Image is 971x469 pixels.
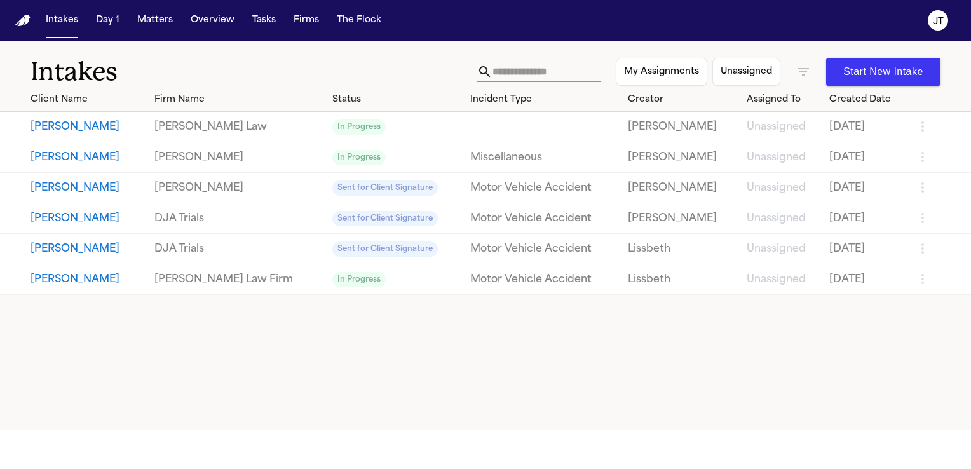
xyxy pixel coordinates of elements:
a: View details for Daniel Cable [470,272,618,287]
button: Intakes [41,9,83,32]
a: View details for Samantha Braz [154,119,322,135]
button: View details for Samantha Braz [31,119,144,135]
a: View details for Samantha Braz [829,119,905,135]
a: View details for Juko Chan [628,150,737,165]
a: View details for Alejandro Arriaga [628,180,737,196]
div: Firm Name [154,93,322,106]
a: Home [15,15,31,27]
a: View details for Jocelyn Rowel-Venegas [154,211,322,226]
button: View details for Alexander Ponce [31,241,144,257]
a: View details for Alejandro Arriaga [747,180,819,196]
div: Client Name [31,93,144,106]
span: Sent for Client Signature [332,241,438,257]
a: View details for Alexander Ponce [154,241,322,257]
span: Unassigned [747,153,806,163]
a: View details for Juko Chan [747,150,819,165]
span: Sent for Client Signature [332,211,438,226]
div: Creator [628,93,737,106]
div: Assigned To [747,93,819,106]
a: View details for Samantha Braz [628,119,737,135]
button: The Flock [332,9,386,32]
a: View details for Jocelyn Rowel-Venegas [628,211,737,226]
a: View details for Jocelyn Rowel-Venegas [747,211,819,226]
a: View details for Alexander Ponce [829,241,905,257]
span: Unassigned [747,244,806,254]
button: Day 1 [91,9,125,32]
span: In Progress [332,150,386,165]
span: In Progress [332,119,386,135]
button: Overview [186,9,240,32]
a: View details for Alexander Ponce [628,241,737,257]
div: Created Date [829,93,905,106]
a: View details for Daniel Cable [628,272,737,287]
span: Unassigned [747,122,806,132]
a: View details for Alexander Ponce [332,241,461,257]
a: View details for Alejandro Arriaga [829,180,905,196]
span: Unassigned [747,275,806,285]
span: In Progress [332,272,386,287]
span: Unassigned [747,214,806,224]
a: View details for Samantha Braz [332,119,461,135]
a: View details for Juko Chan [154,150,322,165]
button: Start New Intake [826,58,940,86]
span: Sent for Client Signature [332,180,438,196]
div: Status [332,93,461,106]
a: View details for Daniel Cable [747,272,819,287]
h1: Intakes [31,56,477,88]
button: Firms [289,9,324,32]
button: Tasks [247,9,281,32]
a: View details for Jocelyn Rowel-Venegas [332,210,461,226]
button: My Assignments [616,58,707,86]
button: Unassigned [712,58,780,86]
button: View details for Juko Chan [31,150,144,165]
button: View details for Alejandro Arriaga [31,180,144,196]
a: View details for Alejandro Arriaga [332,180,461,196]
img: Finch Logo [15,15,31,27]
a: View details for Alexander Ponce [747,241,819,257]
a: View details for Juko Chan [829,150,905,165]
a: View details for Alexander Ponce [470,241,618,257]
a: View details for Jocelyn Rowel-Venegas [829,211,905,226]
div: Incident Type [470,93,618,106]
a: View details for Samantha Braz [747,119,819,135]
a: View details for Jocelyn Rowel-Venegas [470,211,618,226]
a: View details for Daniel Cable [154,272,322,287]
a: View details for Alejandro Arriaga [154,180,322,196]
a: View details for Alejandro Arriaga [470,180,618,196]
a: View details for Juko Chan [332,149,461,165]
button: View details for Jocelyn Rowel-Venegas [31,211,144,226]
span: Unassigned [747,183,806,193]
button: Matters [132,9,178,32]
button: View details for Daniel Cable [31,272,144,287]
a: View details for Daniel Cable [332,271,461,287]
a: View details for Juko Chan [470,150,618,165]
a: View details for Daniel Cable [829,272,905,287]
